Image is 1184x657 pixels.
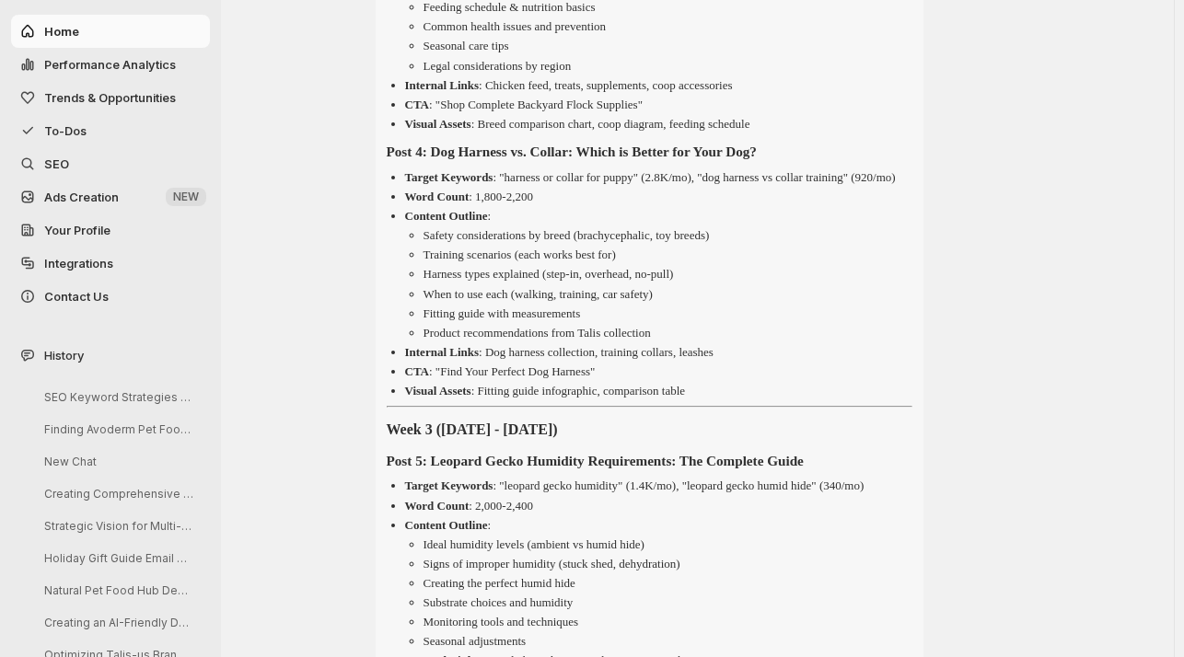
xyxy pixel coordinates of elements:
[405,209,488,223] strong: Content Outline
[424,17,912,36] li: Common health issues and prevention
[405,117,471,131] strong: Visual Assets
[424,324,912,342] li: Product recommendations from Talis collection
[405,518,492,532] p: :
[405,117,750,131] p: : Breed comparison chart, coop diagram, feeding schedule
[405,209,492,223] p: :
[173,190,199,204] span: NEW
[29,608,204,637] button: Creating an AI-Friendly Dog Treat Resource
[405,478,865,492] p: : "leopard gecko humidity" (1.4K/mo), "leopard gecko humid hide" (340/mo)
[424,265,912,283] li: Harness types explained (step-in, overhead, no-pull)
[44,156,69,171] span: SEO
[424,613,912,631] li: Monitoring tools and techniques
[44,223,110,237] span: Your Profile
[405,98,643,111] p: : "Shop Complete Backyard Flock Supplies"
[29,447,204,476] button: New Chat
[424,632,912,651] li: Seasonal adjustments
[405,190,470,203] strong: Word Count
[405,78,480,92] strong: Internal Links
[405,384,471,398] strong: Visual Assets
[29,512,204,540] button: Strategic Vision for Multi-Species Pet Retail
[405,499,533,513] p: : 2,000-2,400
[405,345,480,359] strong: Internal Links
[405,345,714,359] p: : Dog harness collection, training collars, leashes
[11,48,210,81] button: Performance Analytics
[11,15,210,48] button: Home
[29,383,204,411] button: SEO Keyword Strategies for Talis-us
[29,544,204,572] button: Holiday Gift Guide Email Drafting
[11,247,210,280] a: Integrations
[405,170,493,184] strong: Target Keywords
[44,190,119,204] span: Ads Creation
[424,246,912,264] li: Training scenarios (each works best for)
[11,280,210,313] button: Contact Us
[44,57,176,72] span: Performance Analytics
[11,213,210,247] a: Your Profile
[387,421,558,437] strong: Week 3 ([DATE] - [DATE])
[387,144,757,159] strong: Post 4: Dog Harness vs. Collar: Which is Better for Your Dog?
[29,576,204,605] button: Natural Pet Food Hub Development Guide
[424,574,912,593] li: Creating the perfect humid hide
[11,81,210,114] button: Trends & Opportunities
[424,57,912,75] li: Legal considerations by region
[29,415,204,444] button: Finding Avoderm Pet Food Locally
[424,555,912,573] li: Signs of improper humidity (stuck shed, dehydration)
[405,190,533,203] p: : 1,800-2,200
[424,536,912,554] li: Ideal humidity levels (ambient vs humid hide)
[44,289,109,304] span: Contact Us
[424,37,912,55] li: Seasonal care tips
[11,180,210,213] button: Ads Creation
[405,364,429,378] strong: CTA
[405,478,493,492] strong: Target Keywords
[44,123,87,138] span: To-Dos
[29,479,204,508] button: Creating Comprehensive Pet Health Solutions
[424,305,912,323] li: Fitting guide with measurements
[11,114,210,147] button: To-Dos
[44,24,79,39] span: Home
[405,78,733,92] p: : Chicken feed, treats, supplements, coop accessories
[11,147,210,180] a: SEO
[44,90,176,105] span: Trends & Opportunities
[44,256,113,271] span: Integrations
[405,98,429,111] strong: CTA
[405,518,488,532] strong: Content Outline
[405,364,596,378] p: : "Find Your Perfect Dog Harness"
[405,499,470,513] strong: Word Count
[405,384,686,398] p: : Fitting guide infographic, comparison table
[424,285,912,304] li: When to use each (walking, training, car safety)
[405,170,896,184] p: : "harness or collar for puppy" (2.8K/mo), "dog harness vs collar training" (920/mo)
[424,594,912,612] li: Substrate choices and humidity
[387,453,804,468] strong: Post 5: Leopard Gecko Humidity Requirements: The Complete Guide
[424,226,912,245] li: Safety considerations by breed (brachycephalic, toy breeds)
[44,346,84,364] span: History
